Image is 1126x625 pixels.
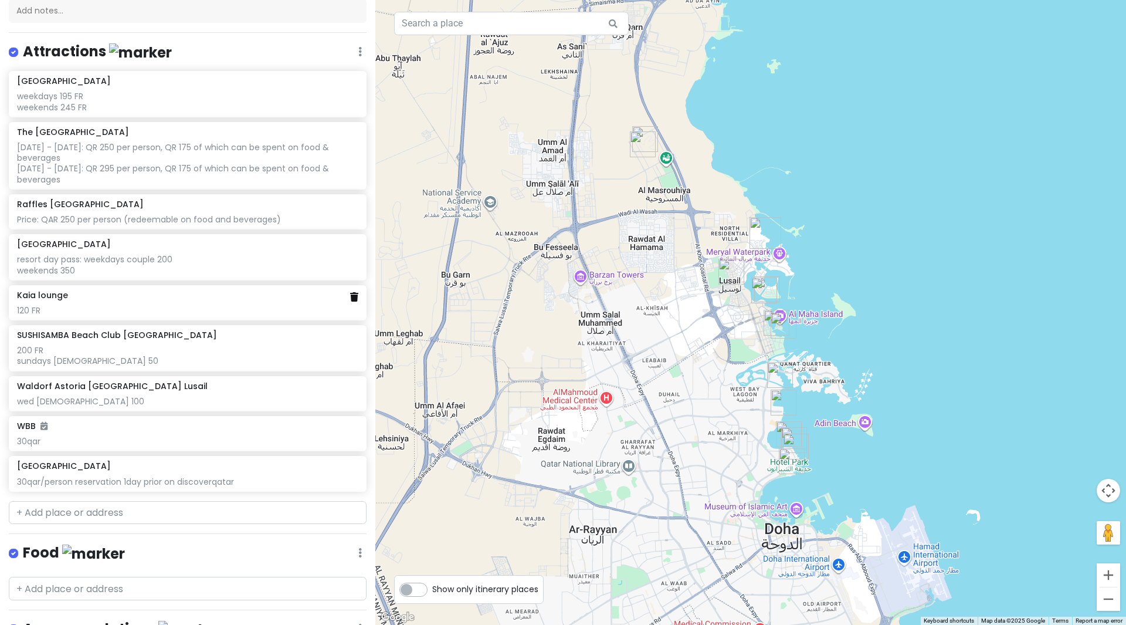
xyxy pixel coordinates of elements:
h6: [GEOGRAPHIC_DATA] [17,461,111,471]
a: Report a map error [1076,617,1122,624]
div: 30qar [17,436,358,447]
h6: Raffles [GEOGRAPHIC_DATA] [17,199,144,210]
h6: SUSHISAMBA Beach Club [GEOGRAPHIC_DATA] [17,330,217,340]
img: marker [62,545,125,563]
h6: Waldorf Astoria [GEOGRAPHIC_DATA] Lusail [17,381,208,391]
h4: Food [23,543,125,563]
div: Doha Beach Club [776,421,802,447]
a: Open this area in Google Maps (opens a new window) [378,610,417,625]
div: wed [DEMOGRAPHIC_DATA] 100 [17,396,358,407]
button: Zoom in [1097,563,1120,587]
i: Added to itinerary [40,422,48,430]
div: Price: QAR 250 per person (redeemable on food and beverages) [17,214,358,225]
input: Search a place [394,12,629,35]
div: Lusail Circuit Parking [630,131,656,157]
h6: Kaia lounge [17,290,68,300]
div: Lusail [718,259,744,285]
div: Lusail Corniche [764,310,789,336]
span: Map data ©2025 Google [981,617,1045,624]
button: Map camera controls [1097,479,1120,502]
div: The Curve Hotel [783,434,809,460]
div: weekdays 195 FR weekends 245 FR [17,91,358,112]
button: Zoom out [1097,587,1120,611]
h6: WBB [17,421,48,431]
h4: Attractions [23,42,172,62]
span: Show only itinerary places [432,583,538,596]
div: The Chedi Katara Hotel & Resort [767,362,793,388]
div: 30qar/person reservation 1day prior on discoverqatar [17,477,358,487]
button: Drag Pegman onto the map to open Street View [1097,521,1120,545]
h6: [GEOGRAPHIC_DATA] [17,239,111,249]
div: 200 FR sundays [DEMOGRAPHIC_DATA] 50 [17,345,358,366]
img: marker [109,43,172,62]
div: Kaia lounge [749,217,781,249]
h6: [GEOGRAPHIC_DATA] [17,76,111,86]
h6: The [GEOGRAPHIC_DATA] [17,127,129,137]
div: resort day pass: weekdays couple 200 weekends 350 [17,254,358,275]
div: Raffles Doha [771,313,796,339]
input: + Add place or address [9,577,367,600]
input: + Add place or address [9,501,367,525]
div: SUSHISAMBA Beach Club Doha [754,276,780,302]
img: Google [378,610,417,625]
div: WBB [781,427,807,453]
a: Delete place [350,290,358,304]
a: Terms (opens in new tab) [1052,617,1069,624]
div: Waldorf Astoria Doha Lusail [751,278,777,303]
button: Keyboard shortcuts [924,617,974,625]
div: Lusail International Circuit [632,126,658,152]
div: La Mar Beach [771,390,796,415]
div: [DATE] - [DATE]: QR 250 per person, QR 175 of which can be spent on food & beverages [DATE] - [DA... [17,142,358,185]
div: 120 FR [17,305,358,316]
div: Sheraton Grand Doha Resort & Convention Hotel [779,448,805,474]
